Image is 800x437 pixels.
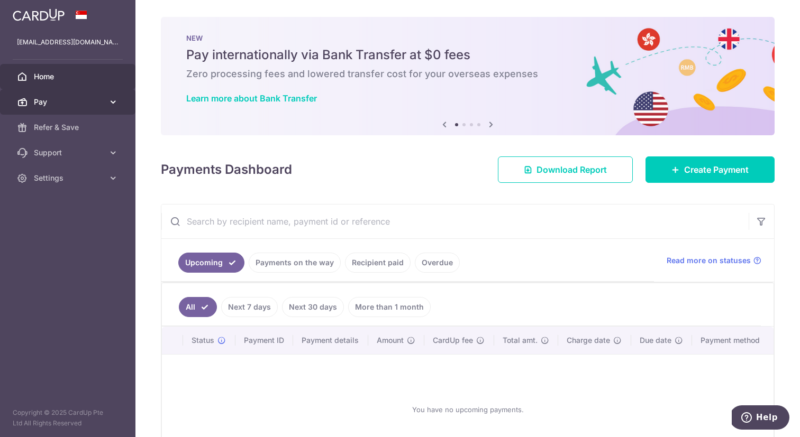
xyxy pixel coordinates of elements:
span: Due date [640,335,671,346]
a: Download Report [498,156,633,183]
span: Home [34,71,104,82]
span: Create Payment [684,163,749,176]
a: Upcoming [178,253,244,273]
h6: Zero processing fees and lowered transfer cost for your overseas expenses [186,68,749,80]
span: Amount [377,335,404,346]
span: CardUp fee [433,335,473,346]
a: Read more on statuses [667,255,761,266]
span: Support [34,147,104,158]
span: Settings [34,173,104,183]
a: More than 1 month [348,297,431,317]
span: Status [192,335,214,346]
th: Payment details [293,327,368,354]
span: Charge date [567,335,610,346]
p: [EMAIL_ADDRESS][DOMAIN_NAME] [17,37,119,48]
h4: Payments Dashboard [161,160,292,179]
a: Recipient paid [345,253,411,273]
span: Refer & Save [34,122,104,133]
span: Read more on statuses [667,255,751,266]
a: Overdue [415,253,460,273]
th: Payment method [692,327,774,354]
span: Pay [34,97,104,107]
a: Learn more about Bank Transfer [186,93,317,104]
h5: Pay internationally via Bank Transfer at $0 fees [186,47,749,63]
iframe: Opens a widget where you can find more information [732,405,789,432]
span: Total amt. [503,335,538,346]
span: Download Report [537,163,607,176]
a: Payments on the way [249,253,341,273]
p: NEW [186,34,749,42]
a: Create Payment [646,156,775,183]
img: Bank transfer banner [161,17,775,135]
img: CardUp [13,8,65,21]
a: All [179,297,217,317]
a: Next 30 days [282,297,344,317]
th: Payment ID [235,327,293,354]
input: Search by recipient name, payment id or reference [161,204,749,238]
a: Next 7 days [221,297,278,317]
